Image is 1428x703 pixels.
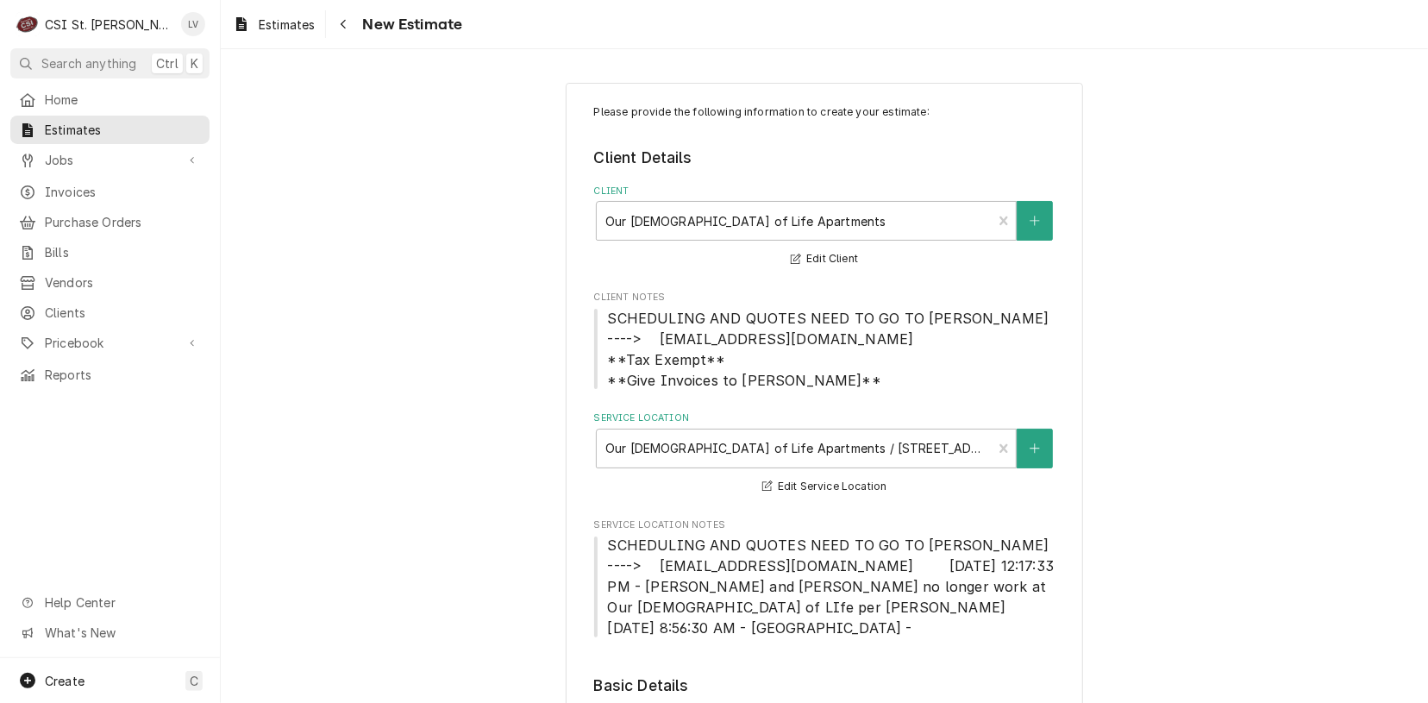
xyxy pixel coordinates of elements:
span: Create [45,674,85,688]
span: SCHEDULING AND QUOTES NEED TO GO TO [PERSON_NAME] ----> [EMAIL_ADDRESS][DOMAIN_NAME] **Tax Exempt... [608,310,1054,389]
a: Vendors [10,268,210,297]
button: Navigate back [329,10,357,38]
p: Please provide the following information to create your estimate: [594,104,1055,120]
button: Create New Location [1017,429,1053,468]
a: Go to Pricebook [10,329,210,357]
a: Go to Jobs [10,146,210,174]
a: Estimates [10,116,210,144]
span: New Estimate [357,13,462,36]
span: K [191,54,198,72]
label: Client [594,185,1055,198]
span: Home [45,91,201,109]
span: Estimates [259,16,315,34]
button: Search anythingCtrlK [10,48,210,78]
span: Reports [45,366,201,384]
legend: Basic Details [594,675,1055,697]
a: Home [10,85,210,114]
span: Service Location Notes [594,535,1055,638]
span: SCHEDULING AND QUOTES NEED TO GO TO [PERSON_NAME] ----> [EMAIL_ADDRESS][DOMAIN_NAME] [DATE] 12:17... [608,537,1059,637]
a: Invoices [10,178,210,206]
span: C [190,672,198,690]
div: Lisa Vestal's Avatar [181,12,205,36]
span: Pricebook [45,334,175,352]
label: Service Location [594,411,1055,425]
a: Purchase Orders [10,208,210,236]
span: Search anything [41,54,136,72]
span: Clients [45,304,201,322]
span: Ctrl [156,54,178,72]
span: Bills [45,243,201,261]
a: Go to What's New [10,618,210,647]
span: Jobs [45,151,175,169]
div: Service Location [594,411,1055,497]
div: C [16,12,40,36]
span: Purchase Orders [45,213,201,231]
svg: Create New Location [1030,443,1040,455]
span: What's New [45,624,199,642]
button: Edit Client [788,248,861,270]
span: Client Notes [594,291,1055,304]
div: Client Notes [594,291,1055,390]
span: Service Location Notes [594,518,1055,532]
span: Estimates [45,121,201,139]
a: Bills [10,238,210,267]
button: Edit Service Location [760,476,890,498]
span: Help Center [45,593,199,612]
span: Vendors [45,273,201,292]
div: LV [181,12,205,36]
div: CSI St. Louis's Avatar [16,12,40,36]
div: Client [594,185,1055,270]
div: Service Location Notes [594,518,1055,638]
legend: Client Details [594,147,1055,169]
svg: Create New Client [1030,215,1040,227]
div: CSI St. [PERSON_NAME] [45,16,172,34]
button: Create New Client [1017,201,1053,241]
span: Invoices [45,183,201,201]
a: Reports [10,361,210,389]
a: Estimates [226,10,322,39]
a: Go to Help Center [10,588,210,617]
a: Clients [10,298,210,327]
span: Client Notes [594,308,1055,391]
